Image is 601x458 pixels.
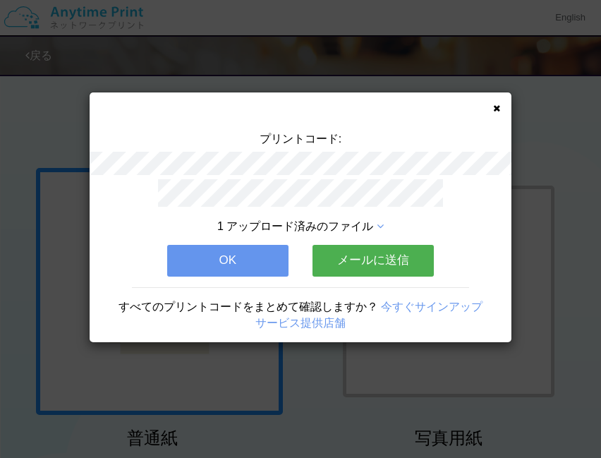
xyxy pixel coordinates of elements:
[119,301,378,313] span: すべてのプリントコードをまとめて確認しますか？
[255,317,346,329] a: サービス提供店舗
[312,245,434,276] button: メールに送信
[217,220,373,232] span: 1 アップロード済みのファイル
[381,301,482,313] a: 今すぐサインアップ
[260,133,341,145] span: プリントコード:
[167,245,289,276] button: OK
